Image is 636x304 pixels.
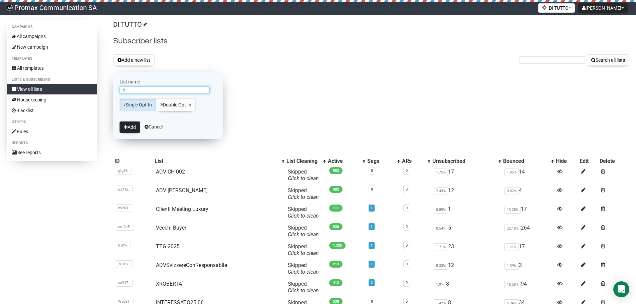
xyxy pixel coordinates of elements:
[7,105,97,116] a: Blacklist
[329,186,343,193] span: 482
[431,185,502,203] td: 12
[7,5,13,11] img: 88c7fc33e09b74c4e8267656e4bfd945
[7,42,97,52] a: New campaign
[120,86,210,94] input: The name of your new list
[120,98,156,111] a: Single Opt-In
[431,278,502,297] td: 8
[329,223,343,230] span: 926
[406,206,408,210] a: 0
[329,205,343,212] span: 111
[402,158,424,165] div: ARs
[156,187,208,194] a: ADV [PERSON_NAME]
[329,242,346,249] span: 1,325
[598,157,629,166] th: Delete: No sort applied, sorting is disabled
[371,281,373,285] a: 2
[434,187,448,195] span: 2.43%
[328,158,360,165] div: Active
[371,225,373,229] a: 1
[401,157,431,166] th: ARs: No sort applied, activate to apply an ascending sort
[7,31,97,42] a: All campaigns
[502,222,555,241] td: 264
[7,94,97,105] a: Housekeeping
[116,204,132,212] span: bv763..
[156,243,180,250] a: TTG 2025
[371,262,373,266] a: 1
[406,169,408,173] a: 0
[288,213,319,219] a: Click to clean
[587,54,629,66] button: Search all lists
[578,3,628,13] button: [PERSON_NAME]
[120,121,140,133] button: Add
[116,242,131,249] span: lfBYv..
[431,241,502,259] td: 23
[145,124,163,129] a: Cancel
[504,206,521,214] span: 13.28%
[504,169,519,176] span: 1.45%
[502,241,555,259] td: 17
[434,206,448,214] span: 0.89%
[434,281,446,288] span: 1.9%
[406,262,408,266] a: 0
[502,259,555,278] td: 3
[406,281,408,285] a: 0
[155,158,278,165] div: List
[156,281,182,287] a: XROBERTA
[288,269,319,275] a: Click to clean
[434,225,448,232] span: 0.54%
[7,55,97,63] li: Templates
[504,225,521,232] span: 22.18%
[285,157,327,166] th: List Cleaning: No sort applied, activate to apply an ascending sort
[327,157,366,166] th: Active: No sort applied, activate to apply an ascending sort
[113,20,146,28] a: DI TUTTO
[116,223,134,231] span: nm2b5..
[613,281,629,297] div: Open Intercom Messenger
[600,158,628,165] div: Delete
[371,206,373,210] a: 1
[538,3,575,13] button: DI TUTTO
[371,187,373,192] a: 0
[156,225,186,231] a: Vecchi Buyer
[542,5,547,10] img: favicons
[288,225,319,238] span: Skipped
[406,299,408,304] a: 0
[116,279,133,287] span: ua917..
[431,203,502,222] td: 1
[113,54,155,66] button: Add a new list
[288,187,319,200] span: Skipped
[504,187,519,195] span: 0.82%
[156,98,196,111] a: Double Opt-In
[286,158,320,165] div: List Cleaning
[288,281,319,294] span: Skipped
[288,250,319,256] a: Click to clean
[502,185,555,203] td: 4
[288,194,319,200] a: Click to clean
[504,281,521,288] span: 18.58%
[578,157,598,166] th: Edit: No sort applied, sorting is disabled
[504,262,519,270] span: 1.39%
[406,225,408,229] a: 0
[153,157,285,166] th: List: No sort applied, activate to apply an ascending sort
[7,76,97,84] li: Lists & subscribers
[329,279,343,286] span: 412
[288,262,319,275] span: Skipped
[116,260,133,268] span: 763P7..
[156,206,208,212] a: Clienti Meeting Luxury
[7,84,97,94] a: View all lists
[434,169,448,176] span: 1.75%
[288,287,319,294] a: Click to clean
[406,243,408,248] a: 0
[156,169,185,175] a: ADV CH 002
[434,262,448,270] span: 5.33%
[7,23,97,31] li: Campaigns
[371,299,373,304] a: 0
[502,157,555,166] th: Bounced: No sort applied, activate to apply an ascending sort
[431,222,502,241] td: 5
[116,186,133,193] span: pJ1Tp..
[7,63,97,73] a: All templates
[371,243,373,248] a: 1
[555,157,578,166] th: Hide: No sort applied, sorting is disabled
[288,169,319,182] span: Skipped
[366,157,400,166] th: Segs: No sort applied, activate to apply an ascending sort
[367,158,394,165] div: Segs
[504,243,519,251] span: 1.27%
